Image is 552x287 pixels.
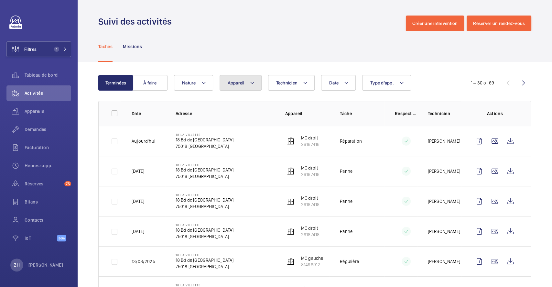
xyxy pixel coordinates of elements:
[6,41,71,57] button: Filtres1
[287,258,295,265] img: elevator.svg
[220,75,262,91] button: Appareil
[340,258,359,265] p: Régulière
[132,228,144,235] p: [DATE]
[471,80,494,86] div: 1 – 30 of 69
[301,255,323,261] p: MC gauche
[467,16,531,31] button: Réserver un rendez-vous
[428,110,461,117] p: Technicien
[132,110,165,117] p: Date
[64,181,71,186] span: 75
[362,75,411,91] button: Type d'app.
[25,126,71,133] span: Demandes
[301,201,319,208] p: 26187418
[340,110,384,117] p: Tâche
[176,253,234,257] p: 18 la villette
[176,133,234,137] p: 18 la villette
[176,110,275,117] p: Adresse
[176,233,234,240] p: 75018 [GEOGRAPHIC_DATA]
[301,225,319,231] p: MC droit
[176,193,234,197] p: 18 la villette
[340,228,352,235] p: Panne
[25,199,71,205] span: Bilans
[329,80,339,85] span: Date
[428,258,460,265] p: [PERSON_NAME]
[471,110,518,117] p: Actions
[340,168,352,174] p: Panne
[301,261,323,268] p: 81496912
[132,198,144,204] p: [DATE]
[301,195,319,201] p: MC droit
[14,262,19,268] p: ZH
[285,110,330,117] p: Appareil
[287,227,295,235] img: elevator.svg
[54,47,59,52] span: 1
[176,227,234,233] p: 18 Bd de [GEOGRAPHIC_DATA]
[301,141,319,148] p: 26187418
[340,138,362,144] p: Réparation
[28,262,63,268] p: [PERSON_NAME]
[25,108,71,115] span: Appareils
[25,90,71,96] span: Activités
[176,257,234,263] p: 18 Bd de [GEOGRAPHIC_DATA]
[176,223,234,227] p: 18 la villette
[25,144,71,151] span: Facturation
[228,80,244,85] span: Appareil
[98,75,133,91] button: Terminées
[301,165,319,171] p: MC droit
[321,75,356,91] button: Date
[25,181,62,187] span: Réserves
[25,217,71,223] span: Contacts
[133,75,168,91] button: À faire
[176,137,234,143] p: 18 Bd de [GEOGRAPHIC_DATA]
[428,228,460,235] p: [PERSON_NAME]
[57,235,66,241] span: Beta
[123,43,142,50] p: Missions
[25,162,71,169] span: Heures supp.
[174,75,213,91] button: Nature
[287,137,295,145] img: elevator.svg
[268,75,315,91] button: Technicien
[301,231,319,238] p: 26187418
[176,143,234,149] p: 75018 [GEOGRAPHIC_DATA]
[428,168,460,174] p: [PERSON_NAME]
[395,110,417,117] p: Respect délai
[301,135,319,141] p: MC droit
[25,235,57,241] span: IoT
[132,138,156,144] p: Aujourd'hui
[287,167,295,175] img: elevator.svg
[370,80,394,85] span: Type d'app.
[176,173,234,180] p: 75018 [GEOGRAPHIC_DATA]
[176,263,234,270] p: 75018 [GEOGRAPHIC_DATA]
[301,171,319,178] p: 26187418
[176,283,234,287] p: 18 la villette
[176,163,234,167] p: 18 la villette
[428,198,460,204] p: [PERSON_NAME]
[340,198,352,204] p: Panne
[276,80,298,85] span: Technicien
[176,203,234,210] p: 75018 [GEOGRAPHIC_DATA]
[428,138,460,144] p: [PERSON_NAME]
[98,16,176,28] h1: Suivi des activités
[176,197,234,203] p: 18 Bd de [GEOGRAPHIC_DATA]
[287,197,295,205] img: elevator.svg
[132,258,155,265] p: 13/08/2025
[182,80,196,85] span: Nature
[24,46,37,52] span: Filtres
[406,16,464,31] button: Créer une intervention
[25,72,71,78] span: Tableau de bord
[132,168,144,174] p: [DATE]
[176,167,234,173] p: 18 Bd de [GEOGRAPHIC_DATA]
[98,43,113,50] p: Tâches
